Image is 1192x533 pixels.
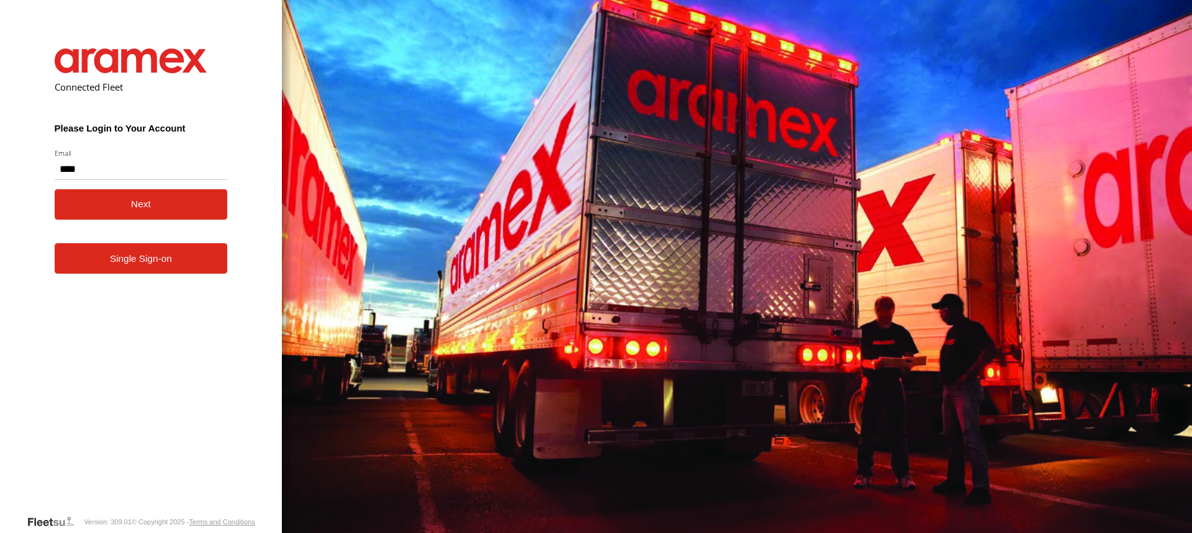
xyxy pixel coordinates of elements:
[55,148,228,158] label: Email
[55,81,228,93] h2: Connected Fleet
[55,243,228,274] a: Single Sign-on
[132,518,255,526] div: © Copyright 2025 -
[55,123,228,133] h3: Please Login to Your Account
[84,518,131,526] div: Version: 309.01
[27,516,84,528] a: Visit our Website
[189,518,255,526] a: Terms and Conditions
[55,189,228,220] button: Next
[55,48,207,73] img: Aramex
